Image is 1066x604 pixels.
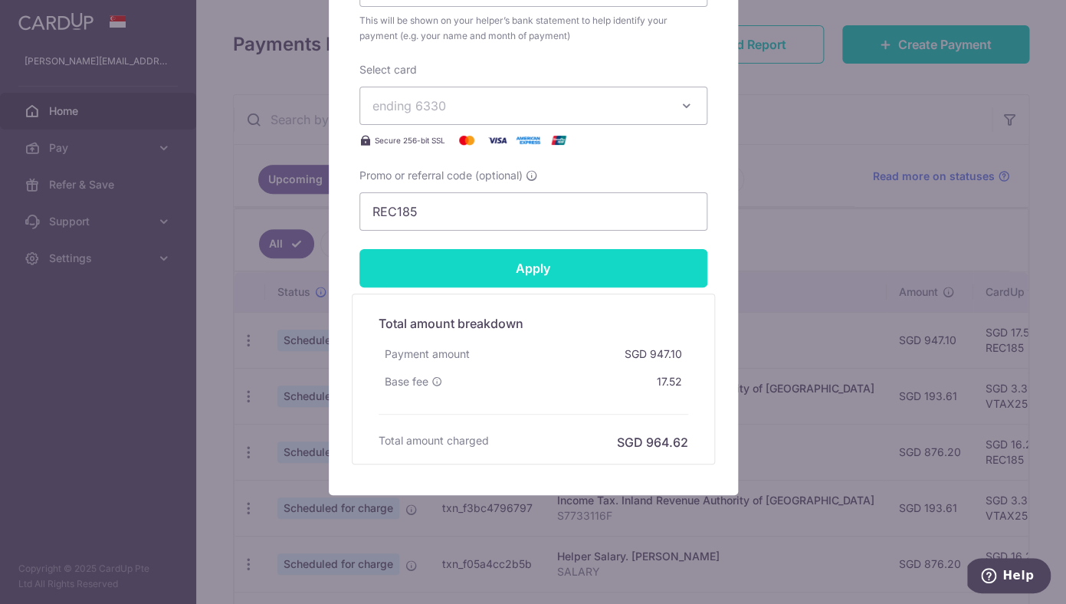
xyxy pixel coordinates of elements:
[651,368,688,396] div: 17.52
[359,87,707,125] button: ending 6330
[359,13,707,44] span: This will be shown on your helper’s bank statement to help identify your payment (e.g. your name ...
[451,131,482,149] img: Mastercard
[375,134,445,146] span: Secure 256-bit SSL
[513,131,543,149] img: American Express
[617,433,688,451] h6: SGD 964.62
[967,558,1051,596] iframe: Opens a widget where you can find more information
[359,168,523,183] span: Promo or referral code (optional)
[543,131,574,149] img: UnionPay
[359,62,417,77] label: Select card
[379,314,688,333] h5: Total amount breakdown
[482,131,513,149] img: Visa
[379,433,489,448] h6: Total amount charged
[379,340,476,368] div: Payment amount
[618,340,688,368] div: SGD 947.10
[372,98,446,113] span: ending 6330
[359,249,707,287] input: Apply
[385,374,428,389] span: Base fee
